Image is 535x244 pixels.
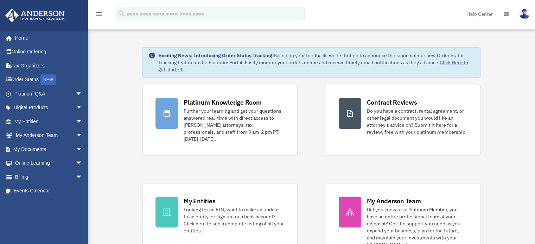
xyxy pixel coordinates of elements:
a: My Anderson Teamarrow_drop_down [5,128,93,143]
a: Platinum Knowledge Room Further your learning and get your questions answered real-time with dire... [142,85,297,156]
div: NEW [40,74,56,85]
div: Based on your feedback, we're thrilled to announce the launch of our new Order Status Tracking fe... [158,52,475,73]
i: search [117,9,125,17]
div: Do you have a contract, rental agreement, or other legal document you would like an attorney's ad... [367,107,467,136]
a: Contract Reviews Do you have a contract, rental agreement, or other legal document you would like... [326,85,480,156]
div: Contract Reviews [367,98,417,107]
span: arrow_drop_down [76,114,90,129]
a: menu [95,12,103,18]
span: arrow_drop_down [76,170,90,184]
a: Digital Productsarrow_drop_down [5,101,93,115]
a: My Entitiesarrow_drop_down [5,114,93,128]
a: Billingarrow_drop_down [5,170,93,184]
div: My Entities [184,197,215,205]
i: menu [95,10,103,18]
a: My Documentsarrow_drop_down [5,142,93,156]
a: Click Here to get started! [158,59,468,73]
strong: Exciting News: Introducing Order Status Tracking! [158,52,274,59]
a: Online Ordering [5,45,93,59]
a: Events Calendar [5,184,93,198]
div: Platinum Knowledge Room [184,98,262,107]
span: arrow_drop_down [76,87,90,101]
a: Tax Organizers [5,59,93,73]
span: arrow_drop_down [76,156,90,171]
a: Home [5,31,90,45]
img: User Pic [519,9,530,19]
div: Looking for an EIN, want to make an update to an entity, or sign up for a bank account? Click her... [184,206,284,234]
span: arrow_drop_down [76,128,90,143]
span: arrow_drop_down [76,142,90,157]
img: Anderson Advisors Platinum Portal [3,8,67,22]
div: My Anderson Team [367,197,421,205]
a: Order StatusNEW [5,73,93,87]
a: Online Learningarrow_drop_down [5,156,93,170]
span: arrow_drop_down [76,101,90,115]
div: Further your learning and get your questions answered real-time with direct access to [PERSON_NAM... [184,107,284,143]
a: Platinum Q&Aarrow_drop_down [5,87,93,101]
